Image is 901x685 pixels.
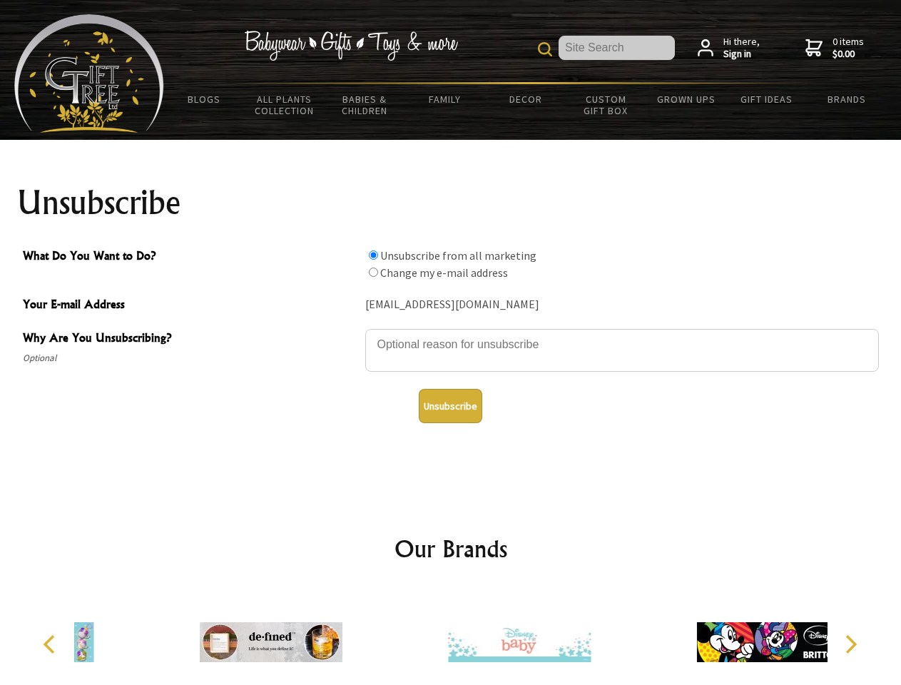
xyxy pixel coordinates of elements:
[36,629,67,660] button: Previous
[369,268,378,277] input: What Do You Want to Do?
[23,247,358,268] span: What Do You Want to Do?
[325,84,405,126] a: Babies & Children
[805,36,864,61] a: 0 items$0.00
[365,329,879,372] textarea: Why Are You Unsubscribing?
[369,250,378,260] input: What Do You Want to Do?
[380,265,508,280] label: Change my e-mail address
[419,389,482,423] button: Unsubscribe
[380,248,536,263] label: Unsubscribe from all marketing
[164,84,245,114] a: BLOGS
[726,84,807,114] a: Gift Ideas
[405,84,486,114] a: Family
[23,350,358,367] span: Optional
[559,36,675,60] input: Site Search
[646,84,726,114] a: Grown Ups
[23,295,358,316] span: Your E-mail Address
[23,329,358,350] span: Why Are You Unsubscribing?
[835,629,866,660] button: Next
[538,42,552,56] img: product search
[723,48,760,61] strong: Sign in
[485,84,566,114] a: Decor
[365,294,879,316] div: [EMAIL_ADDRESS][DOMAIN_NAME]
[244,31,458,61] img: Babywear - Gifts - Toys & more
[807,84,887,114] a: Brands
[698,36,760,61] a: Hi there,Sign in
[833,48,864,61] strong: $0.00
[566,84,646,126] a: Custom Gift Box
[29,532,873,566] h2: Our Brands
[723,36,760,61] span: Hi there,
[833,35,864,61] span: 0 items
[245,84,325,126] a: All Plants Collection
[14,14,164,133] img: Babyware - Gifts - Toys and more...
[17,186,885,220] h1: Unsubscribe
